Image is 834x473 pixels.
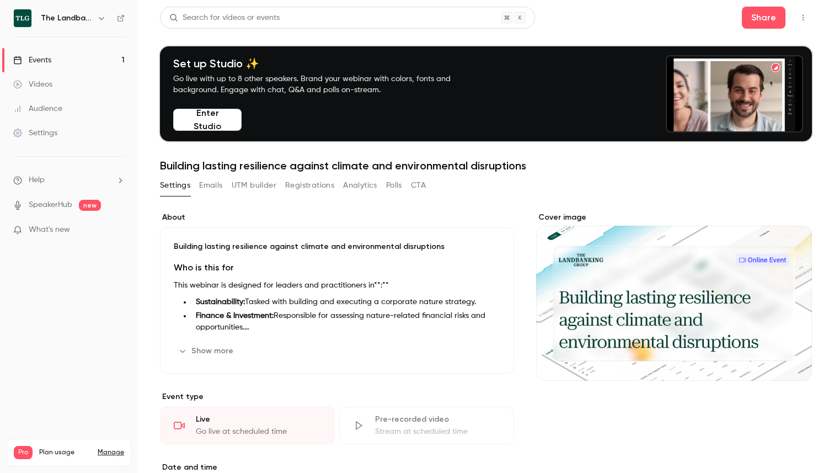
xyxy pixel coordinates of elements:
button: Polls [386,177,402,194]
button: Enter Studio [173,109,242,131]
label: Date and time [160,462,514,473]
span: Plan usage [39,448,91,457]
button: Emails [199,177,222,194]
div: LiveGo live at scheduled time [160,407,335,444]
a: Manage [98,448,124,457]
div: Search for videos or events [169,12,280,24]
h6: The Landbanking Group [41,13,93,24]
button: UTM builder [232,177,276,194]
strong: Sustainability: [196,298,245,306]
a: SpeakerHub [29,199,72,211]
div: Videos [13,79,52,90]
div: Pre-recorded videoStream at scheduled time [339,407,514,444]
p: Event type [160,391,514,402]
div: Audience [13,103,62,114]
li: Responsible for assessing nature-related financial risks and opportunities. [191,310,500,333]
button: Registrations [285,177,334,194]
div: Stream at scheduled time [375,426,500,437]
span: Help [29,174,45,186]
h2: Who is this for [174,261,500,274]
div: Events [13,55,51,66]
p: Building lasting resilience against climate and environmental disruptions [174,241,500,252]
button: Settings [160,177,190,194]
label: Cover image [536,212,812,223]
span: new [79,200,101,211]
h1: Building lasting resilience against climate and environmental disruptions [160,159,812,172]
button: Share [742,7,785,29]
strong: Finance & Investment: [196,312,274,320]
p: Go live with up to 8 other speakers. Brand your webinar with colors, fonts and background. Engage... [173,73,477,95]
h4: Set up Studio ✨ [173,57,477,70]
p: This webinar is designed for leaders and practitioners in**:** [174,279,500,292]
span: What's new [29,224,70,236]
li: help-dropdown-opener [13,174,125,186]
div: Live [196,414,321,425]
button: CTA [411,177,426,194]
button: Show more [174,342,240,360]
label: About [160,212,514,223]
div: Go live at scheduled time [196,426,321,437]
section: Cover image [536,212,812,381]
div: Settings [13,127,57,139]
img: The Landbanking Group [14,9,31,27]
li: Tasked with building and executing a corporate nature strategy. [191,296,500,308]
span: Pro [14,446,33,459]
button: Analytics [343,177,377,194]
div: Pre-recorded video [375,414,500,425]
